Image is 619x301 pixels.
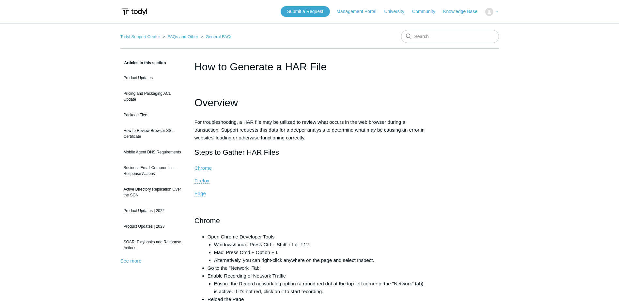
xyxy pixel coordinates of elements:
[120,6,148,18] img: Todyl Support Center Help Center home page
[194,178,209,184] a: Firefox
[208,233,425,264] li: Open Chrome Developer Tools
[161,34,199,39] li: FAQs and Other
[120,87,185,106] a: Pricing and Packaging ACL Update
[194,215,425,226] h2: Chrome
[214,241,425,249] li: Windows/Linux: Press Ctrl + Shift + I or F12.
[167,34,198,39] a: FAQs and Other
[214,249,425,256] li: Mac: Press Cmd + Option + I.
[120,220,185,233] a: Product Updates | 2023
[120,162,185,180] a: Business Email Compromise - Response Actions
[281,6,330,17] a: Submit a Request
[401,30,499,43] input: Search
[194,94,425,111] h1: Overview
[208,264,425,272] li: Go to the "Network" Tab
[194,118,425,142] p: For troubleshooting, a HAR file may be utilized to review what occurs in the web browser during a...
[194,147,425,158] h2: Steps to Gather HAR Files
[214,280,425,295] li: Ensure the Record network log option (a round red dot at the top-left corner of the "Network" tab...
[120,146,185,158] a: Mobile Agent DNS Requirements
[120,72,185,84] a: Product Updates
[384,8,410,15] a: University
[194,191,206,196] a: Edge
[412,8,442,15] a: Community
[336,8,383,15] a: Management Portal
[206,34,232,39] a: General FAQs
[120,205,185,217] a: Product Updates | 2022
[120,258,142,264] a: See more
[194,59,425,75] h1: How to Generate a HAR File
[443,8,484,15] a: Knowledge Base
[120,61,166,65] span: Articles in this section
[199,34,233,39] li: General FAQs
[120,34,160,39] a: Todyl Support Center
[214,256,425,264] li: Alternatively, you can right-click anywhere on the page and select Inspect.
[208,272,425,295] li: Enable Recording of Network Traffic
[194,165,212,171] a: Chrome
[120,236,185,254] a: SOAR: Playbooks and Response Actions
[120,183,185,201] a: Active Directory Replication Over the SGN
[120,109,185,121] a: Package Tiers
[120,34,162,39] li: Todyl Support Center
[120,124,185,143] a: How to Review Browser SSL Certificate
